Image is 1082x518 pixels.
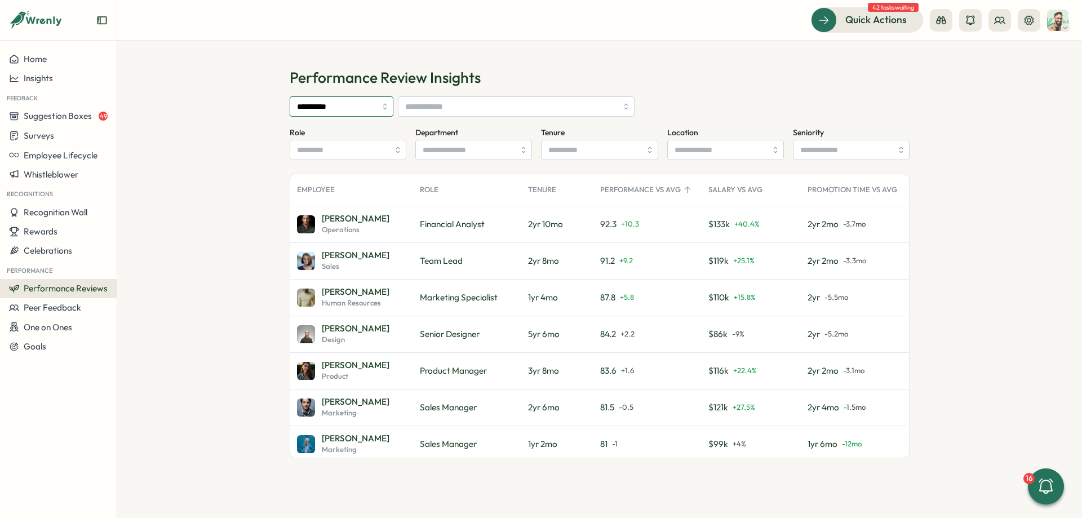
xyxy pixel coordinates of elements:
[24,245,72,256] span: Celebrations
[528,328,560,340] div: 5yr 6mo
[96,15,108,26] button: Expand sidebar
[808,438,837,450] div: 1yr 6mo
[733,402,755,413] div: + 27.5 %
[621,219,639,229] div: + 10.3
[868,3,919,12] span: 42 tasks waiting
[708,218,730,231] div: $133k
[24,341,46,352] span: Goals
[808,255,839,267] div: 2yr 2mo
[808,218,839,231] div: 2yr 2mo
[600,328,616,340] div: 84.2
[733,256,755,266] div: + 25.1 %
[620,329,635,339] div: + 2.2
[801,179,909,201] div: Promotion Time vs Avg
[297,252,315,270] img: Alice Brown
[521,179,593,201] div: Tenure
[297,362,315,380] img: Jane Smith
[702,179,801,201] div: Salary vs Avg
[420,365,487,377] div: Product Manager
[528,438,557,450] div: 1yr 2mo
[708,328,728,340] div: $86k
[845,12,907,27] span: Quick Actions
[24,150,97,161] span: Employee Lifecycle
[290,179,413,201] div: Employee
[708,291,729,304] div: $110k
[322,298,389,308] div: Human Resources
[290,127,305,138] span: Role
[297,399,315,417] img: Charlie Wilson
[413,179,521,201] div: Role
[322,361,389,369] div: [PERSON_NAME]
[24,207,87,218] span: Recognition Wall
[528,401,560,414] div: 2yr 6mo
[734,219,760,229] div: + 40.4 %
[420,291,498,304] div: Marketing Specialist
[808,365,839,377] div: 2yr 2mo
[420,218,485,231] div: Financial Analyst
[24,110,92,121] span: Suggestion Boxes
[541,127,565,138] span: Tenure
[619,402,633,413] div: -0.5
[600,255,615,267] div: 91.2
[734,293,756,303] div: + 15.8 %
[708,438,728,450] div: $99k
[600,218,617,231] div: 92.3
[528,365,559,377] div: 3yr 8mo
[843,219,866,229] div: -3.7 mo
[420,401,477,414] div: Sales Manager
[600,438,607,450] div: 81
[297,289,315,307] img: David Lee
[593,179,702,201] div: Performance vs Avg
[619,256,633,266] div: + 9.2
[1028,468,1064,504] button: 16
[793,127,824,138] span: Seniority
[415,127,458,138] span: Department
[824,329,848,339] div: -5.2 mo
[24,226,57,237] span: Rewards
[24,302,81,313] span: Peer Feedback
[290,68,910,87] h1: Performance Review Insights
[24,283,108,294] span: Performance Reviews
[24,73,53,83] span: Insights
[600,291,615,304] div: 87.8
[708,365,729,377] div: $116k
[1047,10,1068,31] img: Ali
[322,251,389,259] div: [PERSON_NAME]
[733,366,757,376] div: + 22.4 %
[808,401,839,414] div: 2yr 4mo
[528,291,558,304] div: 1yr 4mo
[322,445,389,455] div: Marketing
[297,215,315,233] img: Frank Miller
[322,214,389,223] div: [PERSON_NAME]
[24,54,47,64] span: Home
[24,130,54,141] span: Surveys
[528,218,563,231] div: 2yr 10mo
[732,329,744,339] div: -9 %
[322,287,389,296] div: [PERSON_NAME]
[843,366,864,376] div: -3.1 mo
[708,255,729,267] div: $119k
[612,439,618,449] div: -1
[420,328,480,340] div: Senior Designer
[322,371,389,382] div: Product
[842,439,862,449] div: -12 mo
[708,401,728,414] div: $121k
[24,169,78,180] span: Whistleblower
[808,328,820,340] div: 2yr
[600,401,614,414] div: 81.5
[528,255,559,267] div: 2yr 8mo
[620,293,634,303] div: + 5.8
[808,291,820,304] div: 2yr
[733,439,746,449] div: + 4 %
[322,335,389,345] div: Design
[322,225,389,235] div: Operations
[322,408,389,418] div: Marketing
[420,438,477,450] div: Sales Manager
[99,112,108,121] span: 49
[843,256,866,266] div: -3.3 mo
[1023,473,1035,484] div: 16
[667,127,698,138] span: Location
[297,325,315,343] img: Bob Johnson
[600,365,617,377] div: 83.6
